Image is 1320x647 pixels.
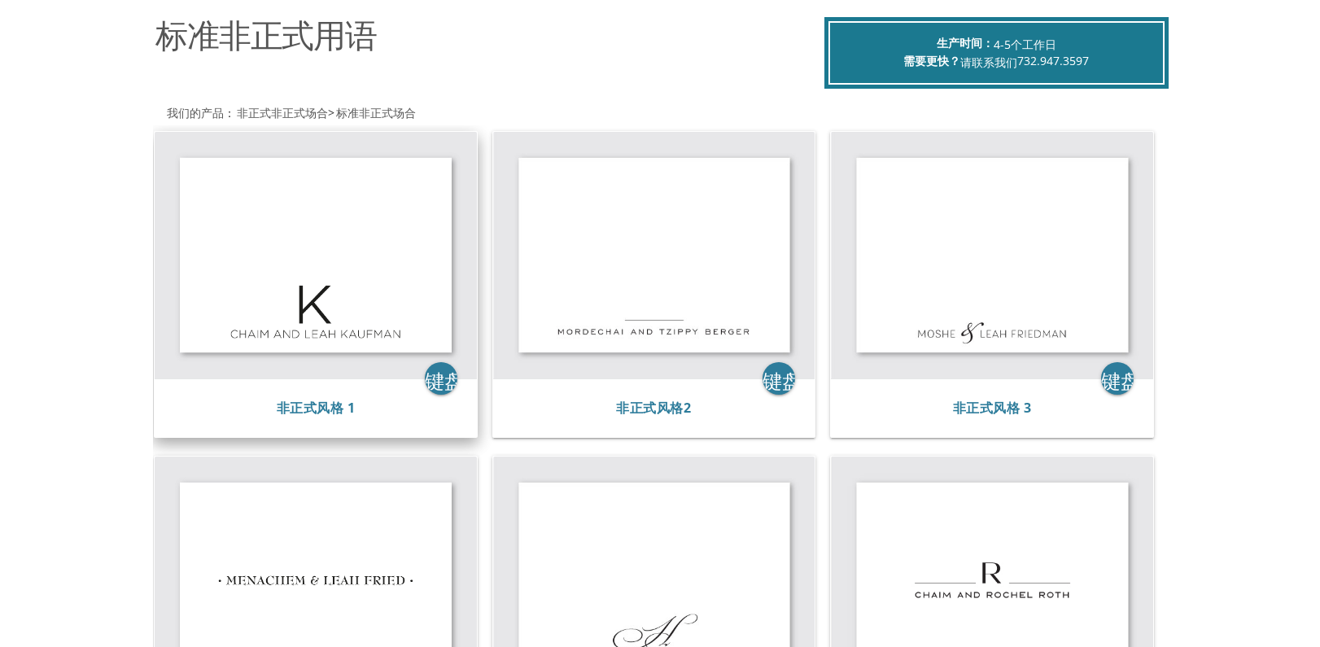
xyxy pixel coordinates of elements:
[960,55,1017,70] font: 请联系我们
[334,105,416,120] a: 标准非正式场合
[224,105,235,120] font: ：
[425,367,542,394] font: 键盘箭头向右
[831,132,1153,378] img: 非正式风格 3
[425,362,457,395] a: 键盘箭头向右
[903,53,960,68] font: 需要更快？
[937,35,994,50] font: 生产时间：
[1101,362,1134,395] a: 键盘箭头向右
[328,105,334,120] font: >
[493,132,815,378] img: 非正式风格2
[994,37,1056,52] font: 4-5个工作日
[237,105,328,120] font: 非正式非正式场合
[953,400,1032,416] a: 非正式风格 3
[235,105,328,120] a: 非正式非正式场合
[763,362,795,395] a: 键盘箭头向右
[616,400,691,416] a: 非正式风格2
[165,105,224,120] a: 我们的产品
[953,399,1032,417] font: 非正式风格 3
[616,399,691,417] font: 非正式风格2
[1017,53,1089,68] a: 732.947.3597
[155,12,377,57] font: 标准非正式用语
[336,105,416,120] font: 标准非正式场合
[1101,367,1218,394] font: 键盘箭头向右
[763,367,880,394] font: 键盘箭头向右
[155,132,477,378] img: 非正式风格 1
[167,105,224,120] font: 我们的产品
[277,400,356,416] a: 非正式风格 1
[277,399,356,417] font: 非正式风格 1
